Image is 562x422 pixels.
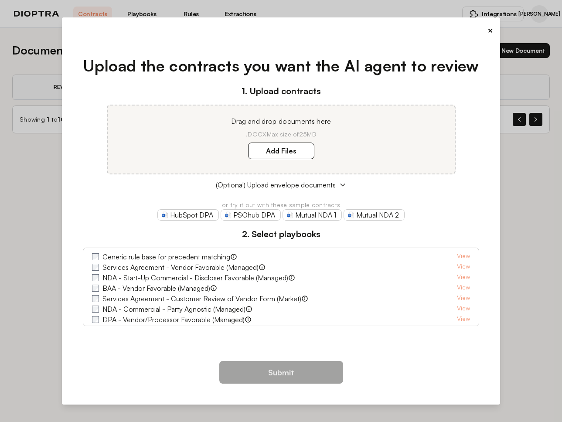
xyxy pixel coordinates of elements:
[102,293,301,304] label: Services Agreement - Customer Review of Vendor Form (Market)
[283,209,342,221] a: Mutual NDA 1
[248,143,314,159] label: Add Files
[487,24,493,37] button: ×
[457,325,470,335] a: View
[102,325,229,335] label: NDA - M&A - Buyer Favorable (Managed)
[344,209,405,221] a: Mutual NDA 2
[221,209,281,221] a: PSOhub DPA
[157,209,219,221] a: HubSpot DPA
[219,361,343,384] button: Submit
[457,262,470,272] a: View
[102,252,230,262] label: Generic rule base for precedent matching
[83,180,479,190] button: (Optional) Upload envelope documents
[83,54,479,78] h1: Upload the contracts you want the AI agent to review
[457,283,470,293] a: View
[83,228,479,241] h3: 2. Select playbooks
[83,85,479,98] h3: 1. Upload contracts
[457,252,470,262] a: View
[118,116,444,126] p: Drag and drop documents here
[102,314,245,325] label: DPA - Vendor/Processor Favorable (Managed)
[457,314,470,325] a: View
[457,304,470,314] a: View
[118,130,444,139] p: .DOCX Max size of 25MB
[216,180,336,190] span: (Optional) Upload envelope documents
[83,201,479,209] p: or try it out with these sample contracts
[102,304,245,314] label: NDA - Commercial - Party Agnostic (Managed)
[102,283,210,293] label: BAA - Vendor Favorable (Managed)
[457,272,470,283] a: View
[457,293,470,304] a: View
[102,262,259,272] label: Services Agreement - Vendor Favorable (Managed)
[102,272,288,283] label: NDA - Start-Up Commercial - Discloser Favorable (Managed)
